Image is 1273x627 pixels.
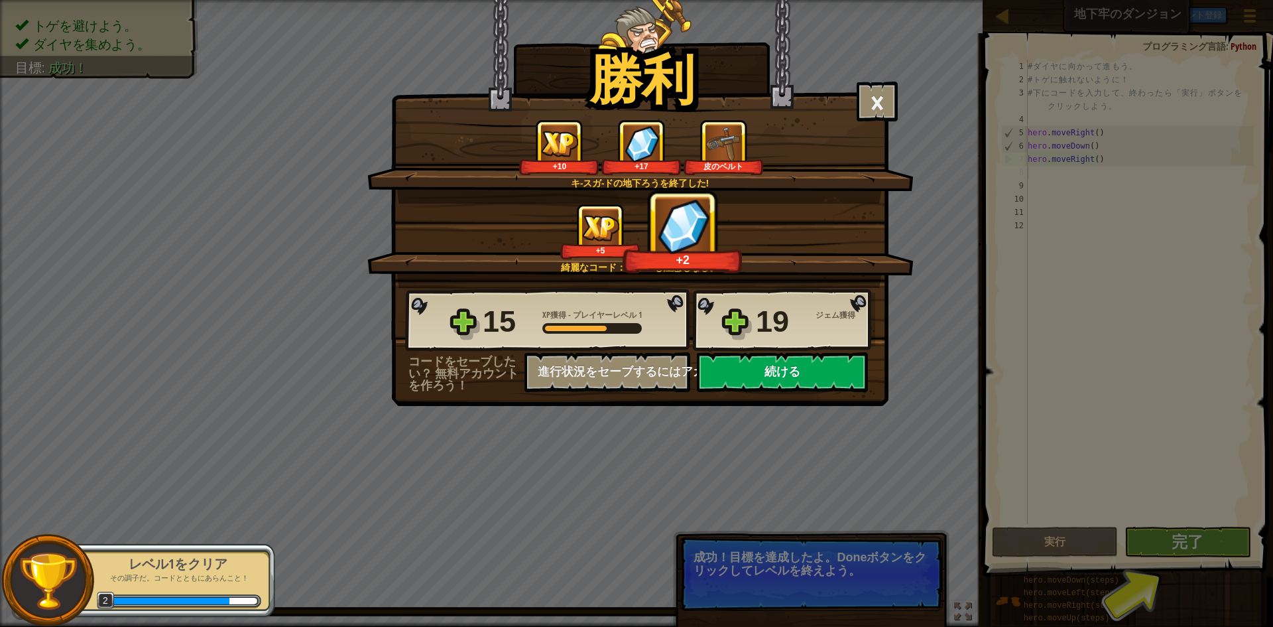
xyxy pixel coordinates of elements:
[18,551,78,611] img: trophy.png
[582,215,619,241] img: XP獲得
[483,301,534,343] div: 15
[522,161,597,171] div: +10
[571,309,638,320] span: プレイヤーレベル
[97,592,115,610] span: 2
[94,555,261,573] div: レベル1をクリア
[625,125,659,162] img: ジェム獲得
[705,125,742,162] img: ニューアイテム
[430,261,849,274] div: 綺麗なコード：エラーも注意もなし。
[589,49,694,107] h1: 勝利
[94,573,261,583] p: その調子だ。コードとともにあらんこと！
[686,161,761,171] div: 皮のベルト
[638,309,642,320] span: 1
[816,309,875,321] div: ジェム獲得
[541,131,578,157] img: XP獲得
[563,245,638,255] div: +5
[430,176,849,190] div: キ-スガ-ドの地下ろうを終了した!
[697,352,868,392] button: 続ける
[542,309,642,321] div: -
[604,161,679,171] div: +17
[650,193,716,259] img: ジェム獲得
[857,82,898,121] button: ×
[542,309,568,320] span: XP獲得
[756,301,808,343] div: 19
[627,252,739,267] div: +2
[524,352,690,392] button: 進行状況をセーブするにはアカウント登録をしてください
[408,356,524,391] div: コードをセーブしたい？ 無料アカウントを作ろう！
